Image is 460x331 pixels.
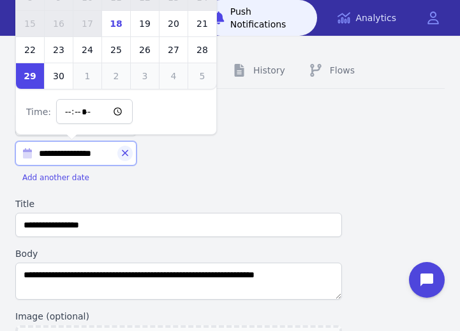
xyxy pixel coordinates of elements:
div: Choose Sunday, September 21st, 2025 [188,11,216,36]
div: Choose Sunday, September 28th, 2025 [188,37,216,63]
nav: Tabs [15,54,445,89]
div: Choose Friday, September 19th, 2025 [131,11,159,36]
label: Image (optional) [15,310,342,323]
a: Flows [308,54,357,88]
a: History [232,54,288,88]
div: Choose Friday, October 3rd, 2025 [131,63,159,89]
button: Add another date [15,168,96,187]
div: Choose Wednesday, October 1st, 2025 [73,63,101,89]
a: Analytics [327,6,406,29]
div: Choose Tuesday, September 30th, 2025 [45,63,73,89]
div: Choose Wednesday, September 24th, 2025 [73,37,101,63]
label: Title [15,197,342,210]
span: Add another date [22,173,89,183]
div: Choose Thursday, September 18th, 2025 [102,11,130,36]
div: Not available Monday, September 15th, 2025 [16,11,44,36]
button: Close [114,141,137,166]
div: Not available Tuesday, September 16th, 2025 [45,11,73,36]
div: Choose Saturday, October 4th, 2025 [160,63,188,89]
div: Choose Saturday, September 20th, 2025 [160,11,188,36]
div: Choose Thursday, September 25th, 2025 [102,37,130,63]
div: Choose Monday, September 22nd, 2025 [16,37,44,63]
div: Choose Saturday, September 27th, 2025 [160,37,188,63]
div: Time [26,105,56,118]
div: Not available Wednesday, September 17th, 2025 [73,11,101,36]
div: Choose Monday, September 29th, 2025 [16,63,44,89]
div: Choose Friday, September 26th, 2025 [131,37,159,63]
div: Choose Sunday, October 5th, 2025 [188,63,216,89]
div: Choose Thursday, October 2nd, 2025 [102,63,130,89]
div: Choose Tuesday, September 23rd, 2025 [45,37,73,63]
label: Body [15,247,342,260]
